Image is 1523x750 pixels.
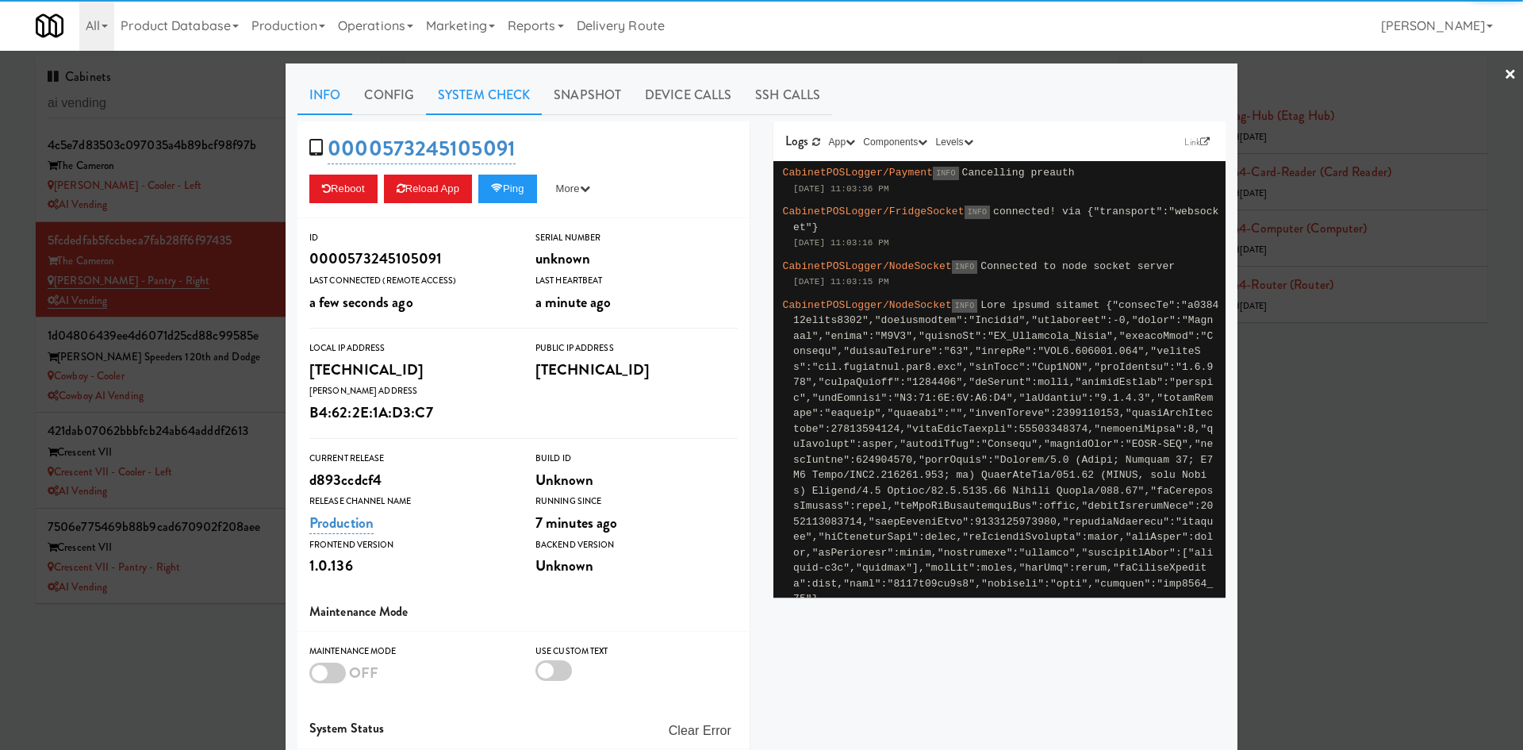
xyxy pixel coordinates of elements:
[952,299,977,313] span: INFO
[309,245,512,272] div: 0000573245105091
[931,134,976,150] button: Levels
[535,245,738,272] div: unknown
[535,537,738,553] div: Backend Version
[309,644,512,660] div: Maintenance Mode
[793,299,1219,606] span: Lore ipsumd sitamet {"consecTe":"a038412elits8302","doeiusmodtem":"Incidid","utlaboreet":-0,"dolo...
[309,399,512,426] div: B4:62:2E:1A:D3:C7
[793,206,1219,233] span: connected! via {"transport":"websocket"}
[297,75,352,115] a: Info
[783,299,952,311] span: CabinetPOSLogger/NodeSocket
[535,467,738,494] div: Unknown
[952,260,977,274] span: INFO
[633,75,743,115] a: Device Calls
[535,230,738,246] div: Serial Number
[352,75,426,115] a: Config
[859,134,931,150] button: Components
[309,451,512,467] div: Current Release
[309,383,512,399] div: [PERSON_NAME] Address
[384,175,472,203] button: Reload App
[309,356,512,383] div: [TECHNICAL_ID]
[662,717,738,745] button: Clear Error
[309,512,374,534] a: Production
[933,167,958,180] span: INFO
[965,206,990,219] span: INFO
[535,552,738,579] div: Unknown
[309,291,413,313] span: a few seconds ago
[793,277,889,287] span: [DATE] 11:03:15 PM
[783,206,965,217] span: CabinetPOSLogger/FridgeSocket
[785,132,808,150] span: Logs
[535,512,617,533] span: 7 minutes ago
[309,175,378,203] button: Reboot
[535,356,738,383] div: [TECHNICAL_ID]
[783,260,952,272] span: CabinetPOSLogger/NodeSocket
[349,662,378,683] span: OFF
[535,451,738,467] div: Build Id
[309,552,512,579] div: 1.0.136
[535,644,738,660] div: Use Custom Text
[743,75,832,115] a: SSH Calls
[793,238,889,248] span: [DATE] 11:03:16 PM
[535,291,611,313] span: a minute ago
[1504,51,1517,100] a: ×
[309,273,512,289] div: Last Connected (Remote Access)
[478,175,537,203] button: Ping
[980,260,1175,272] span: Connected to node socket server
[535,340,738,356] div: Public IP Address
[309,719,384,737] span: System Status
[962,167,1075,179] span: Cancelling preauth
[793,184,889,194] span: [DATE] 11:03:36 PM
[825,134,860,150] button: App
[783,167,934,179] span: CabinetPOSLogger/Payment
[309,467,512,494] div: d893ccdcf4
[542,75,633,115] a: Snapshot
[309,537,512,553] div: Frontend Version
[535,494,738,510] div: Running Since
[309,340,512,356] div: Local IP Address
[309,602,409,621] span: Maintenance Mode
[309,494,512,510] div: Release Channel Name
[36,12,63,40] img: Micromart
[1180,134,1214,150] a: Link
[426,75,542,115] a: System Check
[328,133,516,164] a: 0000573245105091
[535,273,738,289] div: Last Heartbeat
[543,175,603,203] button: More
[309,230,512,246] div: ID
